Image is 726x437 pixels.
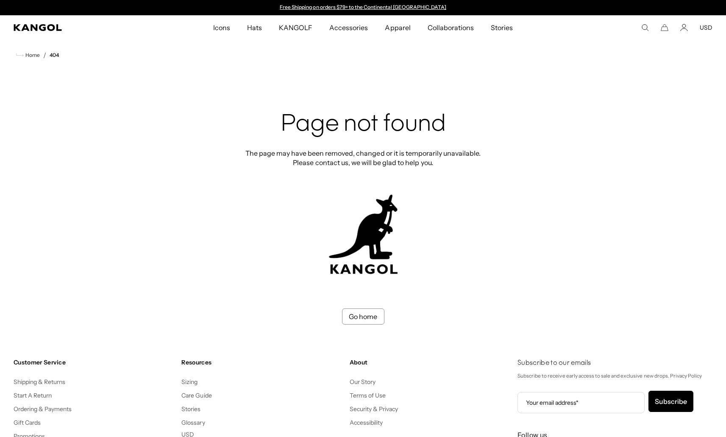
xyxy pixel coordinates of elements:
[270,15,321,40] a: KANGOLF
[239,15,270,40] a: Hats
[329,15,368,40] span: Accessories
[205,15,239,40] a: Icons
[14,359,175,366] h4: Customer Service
[276,4,451,11] div: 1 of 2
[40,50,46,60] li: /
[181,378,197,386] a: Sizing
[491,15,513,40] span: Stories
[181,405,200,413] a: Stories
[280,4,446,10] a: Free Shipping on orders $79+ to the Continental [GEOGRAPHIC_DATA]
[350,378,376,386] a: Our Story
[376,15,419,40] a: Apparel
[641,24,649,31] summary: Search here
[680,24,688,31] a: Account
[350,359,511,366] h4: About
[700,24,712,31] button: USD
[350,392,386,399] a: Terms of Use
[419,15,482,40] a: Collaborations
[243,111,484,138] h2: Page not found
[350,405,398,413] a: Security & Privacy
[181,359,342,366] h4: Resources
[181,419,205,426] a: Glossary
[321,15,376,40] a: Accessories
[276,4,451,11] div: Announcement
[14,419,41,426] a: Gift Cards
[16,51,40,59] a: Home
[50,52,59,58] a: 404
[247,15,262,40] span: Hats
[482,15,521,40] a: Stories
[14,392,52,399] a: Start A Return
[517,359,712,368] h4: Subscribe to our emails
[350,419,383,426] a: Accessibility
[276,4,451,11] slideshow-component: Announcement bar
[661,24,668,31] button: Cart
[14,24,141,31] a: Kangol
[181,392,211,399] a: Care Guide
[213,15,230,40] span: Icons
[14,405,72,413] a: Ordering & Payments
[428,15,474,40] span: Collaborations
[24,52,40,58] span: Home
[385,15,410,40] span: Apparel
[327,194,399,275] img: kangol-404-logo.jpg
[279,15,312,40] span: KANGOLF
[648,391,693,412] button: Subscribe
[342,308,384,325] a: Go home
[14,378,66,386] a: Shipping & Returns
[517,371,712,381] p: Subscribe to receive early access to sale and exclusive new drops. Privacy Policy
[243,148,484,167] p: The page may have been removed, changed or it is temporarily unavailable. Please contact us, we w...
